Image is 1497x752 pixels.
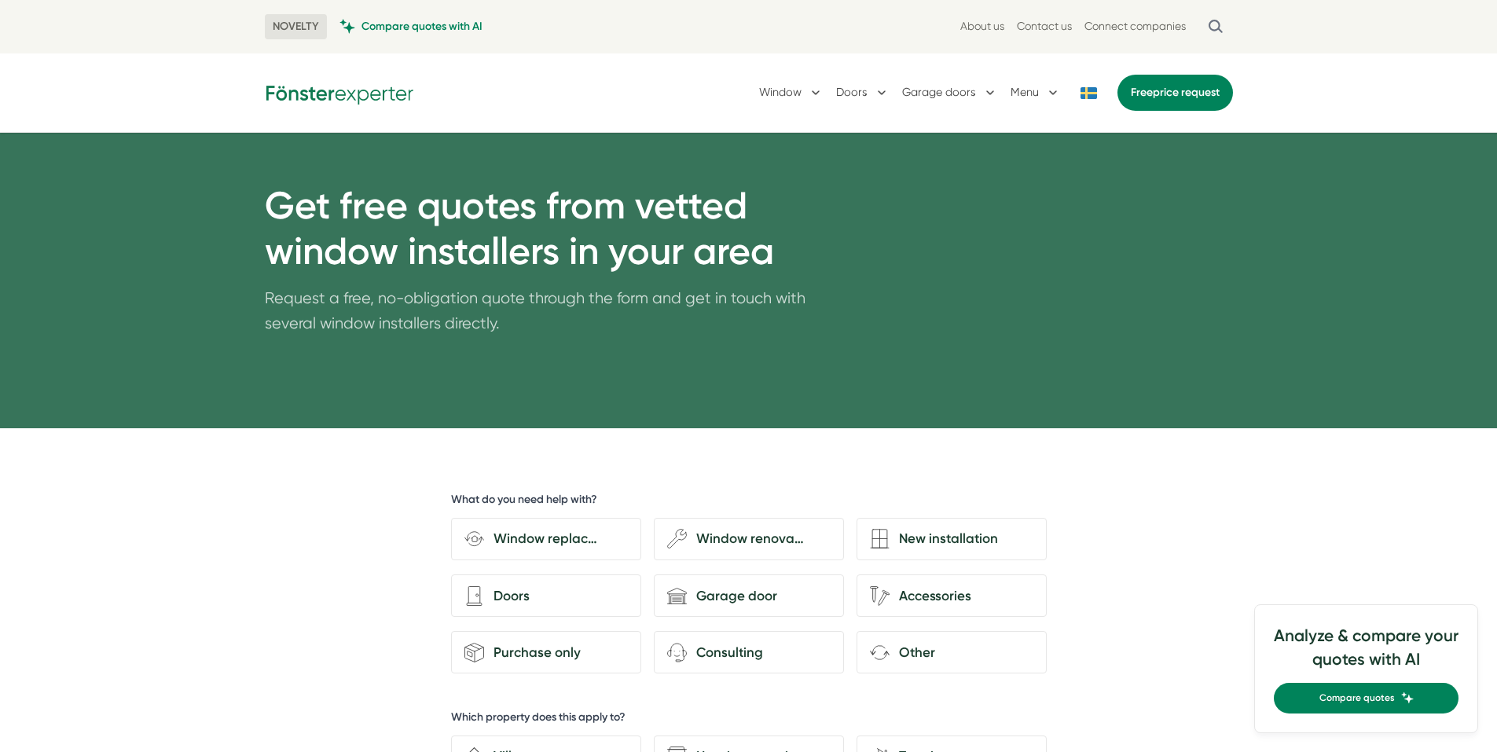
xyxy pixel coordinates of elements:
a: Compare quotes with AI [339,19,482,34]
button: Window [759,72,824,113]
font: About us [960,20,1004,32]
font: Request a free, no-obligation quote through the form and get in touch with several window install... [265,289,805,332]
font: Compare quotes [1319,692,1395,703]
a: Freeprice request [1117,75,1233,111]
button: Doors [836,72,890,113]
button: Garage doors [902,72,998,113]
font: Get free quotes from vetted window installers in your area [265,183,774,273]
a: Connect companies [1084,19,1186,34]
font: price request [1153,86,1220,99]
button: Menu [1011,72,1061,113]
font: Free [1131,86,1153,99]
font: Connect companies [1084,20,1186,32]
font: Contact us [1017,20,1072,32]
font: quotes with AI [1312,649,1420,669]
font: What do you need help with? [451,493,597,506]
a: Contact us [1017,19,1072,34]
a: About us [960,19,1004,34]
font: Which property does this apply to? [451,710,626,724]
img: Window Experts Logo [265,80,414,105]
font: Analyze & compare your [1274,625,1458,645]
font: Compare quotes with AI [361,20,482,33]
a: Compare quotes [1274,683,1458,713]
font: NOVELTY [273,20,319,33]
